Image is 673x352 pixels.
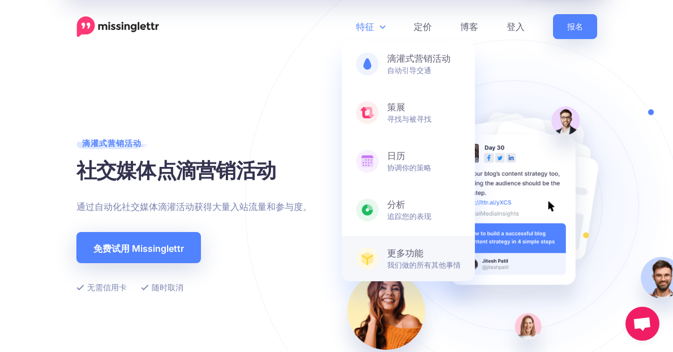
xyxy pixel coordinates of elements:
[342,236,475,281] a: 更多功能我们做的所有其他事情
[76,232,201,263] a: 免费试用 Missinglettr
[342,41,475,87] a: 滴灌式营销活动自动引导交通
[414,21,432,32] font: 定价
[507,21,525,32] font: 登入
[492,14,539,39] a: 登入
[387,101,405,113] font: 策展
[387,114,431,123] font: 寻找与被寻找
[76,201,312,212] font: 通过自动化社交媒体滴灌活动获得大量入站流量和参与度。
[76,158,276,183] font: 社交媒体点滴营销活动
[567,22,583,32] font: 报名
[387,53,451,64] font: 滴灌式营销活动
[446,14,492,39] a: 博客
[356,21,374,32] font: 特征
[93,242,184,254] font: 免费试用 Missinglettr
[387,247,423,259] font: 更多功能
[342,41,475,281] div: 特征
[152,282,183,292] font: 随时取消
[387,260,461,269] font: 我们做的所有其他事情
[342,90,475,135] a: 策展寻找与被寻找
[553,14,597,39] a: 报名
[387,66,431,75] font: 自动引导交通
[342,14,400,39] a: 特征
[387,150,405,161] font: 日历
[387,199,405,210] font: 分析
[387,212,431,221] font: 追踪您的表现
[76,16,160,37] a: 家
[387,163,431,172] font: 协调你的策略
[82,138,142,148] font: 滴灌式营销活动
[342,187,475,233] a: 分析追踪您的表现
[400,14,446,39] a: 定价
[87,282,127,292] font: 无需信用卡
[460,21,478,32] font: 博客
[342,139,475,184] a: 日历协调你的策略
